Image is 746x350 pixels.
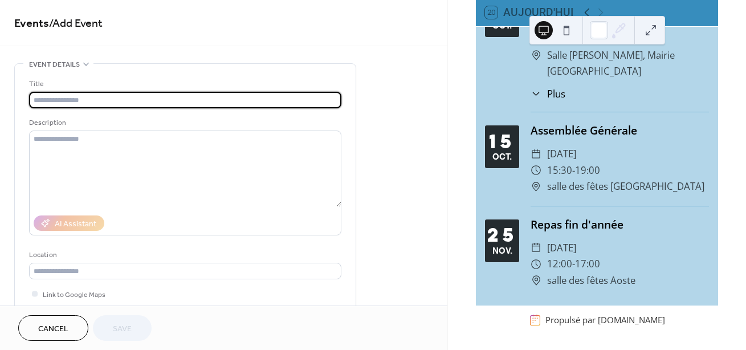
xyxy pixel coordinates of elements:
div: ​ [531,162,541,179]
span: salle des fêtes [GEOGRAPHIC_DATA] [547,178,704,195]
div: 15 [489,133,515,150]
span: 12:00 [547,256,572,272]
div: Description [29,117,339,129]
div: ​ [531,256,541,272]
span: Salle [PERSON_NAME], Mairie [GEOGRAPHIC_DATA] [547,47,709,80]
span: salle des fêtes Aoste [547,272,635,289]
div: ​ [531,272,541,289]
span: - [572,256,575,272]
div: Repas fin d'année [531,217,709,233]
button: ​Plus [531,87,565,101]
div: Location [29,249,339,261]
span: - [572,162,575,179]
div: ​ [531,178,541,195]
a: Events [14,13,49,35]
span: Cancel [38,323,68,335]
div: ​ [531,146,541,162]
span: Plus [547,87,565,101]
div: ​ [531,240,541,257]
div: Assemblée Générale [531,123,709,139]
a: [DOMAIN_NAME] [598,314,665,325]
div: ​ [531,47,541,64]
button: Cancel [18,315,88,341]
div: ​ [531,87,541,101]
div: oct. [492,21,512,30]
div: Title [29,78,339,90]
div: Propulsé par [545,314,665,325]
span: / Add Event [49,13,103,35]
span: 15:30 [547,162,572,179]
span: 17:00 [575,256,600,272]
div: nov. [492,246,512,255]
span: [DATE] [547,146,576,162]
span: [DATE] [547,240,576,257]
div: 25 [487,226,517,243]
span: Link to Google Maps [43,289,105,301]
div: oct. [492,152,512,161]
span: Event details [29,59,80,71]
span: 19:00 [575,162,600,179]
